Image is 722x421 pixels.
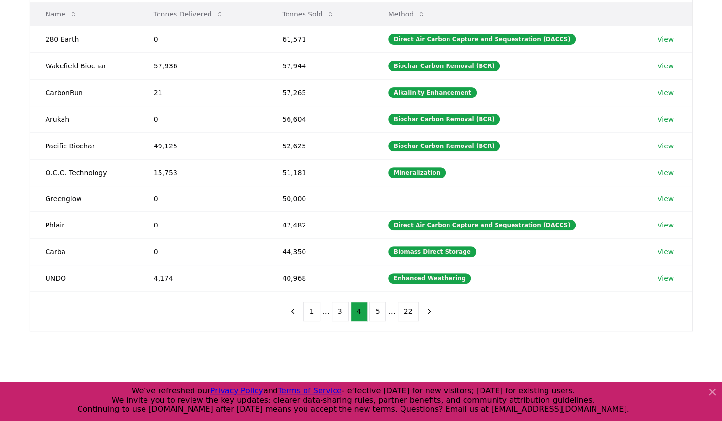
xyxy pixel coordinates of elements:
button: 5 [369,302,386,321]
td: 40,968 [267,265,372,291]
div: Biomass Direct Storage [388,246,476,257]
li: ... [322,306,329,317]
td: 21 [138,79,267,106]
a: View [658,114,674,124]
button: Name [38,4,85,24]
td: 47,482 [267,211,372,238]
a: View [658,61,674,71]
td: Wakefield Biochar [30,52,138,79]
td: 52,625 [267,132,372,159]
td: 49,125 [138,132,267,159]
td: 0 [138,211,267,238]
div: Biochar Carbon Removal (BCR) [388,114,500,125]
td: Greenglow [30,186,138,211]
td: 57,265 [267,79,372,106]
div: Direct Air Carbon Capture and Sequestration (DACCS) [388,34,576,45]
button: Tonnes Sold [274,4,342,24]
button: next page [421,302,437,321]
a: View [658,247,674,257]
li: ... [388,306,395,317]
button: 1 [303,302,320,321]
div: Biochar Carbon Removal (BCR) [388,61,500,71]
td: CarbonRun [30,79,138,106]
td: 61,571 [267,26,372,52]
td: 280 Earth [30,26,138,52]
td: 57,936 [138,52,267,79]
a: View [658,141,674,151]
td: Arukah [30,106,138,132]
td: Pacific Biochar [30,132,138,159]
div: Direct Air Carbon Capture and Sequestration (DACCS) [388,220,576,230]
button: 22 [398,302,419,321]
div: Biochar Carbon Removal (BCR) [388,141,500,151]
td: 0 [138,186,267,211]
td: 50,000 [267,186,372,211]
td: 0 [138,106,267,132]
div: Mineralization [388,167,446,178]
a: View [658,34,674,44]
td: 15,753 [138,159,267,186]
td: 0 [138,238,267,265]
td: Phlair [30,211,138,238]
a: View [658,88,674,97]
td: UNDO [30,265,138,291]
td: 57,944 [267,52,372,79]
button: previous page [285,302,301,321]
div: Alkalinity Enhancement [388,87,477,98]
button: Tonnes Delivered [146,4,231,24]
button: 4 [351,302,368,321]
a: View [658,220,674,230]
td: 44,350 [267,238,372,265]
button: 3 [332,302,349,321]
td: 4,174 [138,265,267,291]
td: O.C.O. Technology [30,159,138,186]
div: Enhanced Weathering [388,273,471,284]
td: 0 [138,26,267,52]
a: View [658,274,674,283]
td: 56,604 [267,106,372,132]
button: Method [381,4,433,24]
a: View [658,194,674,204]
td: 51,181 [267,159,372,186]
a: View [658,168,674,178]
td: Carba [30,238,138,265]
